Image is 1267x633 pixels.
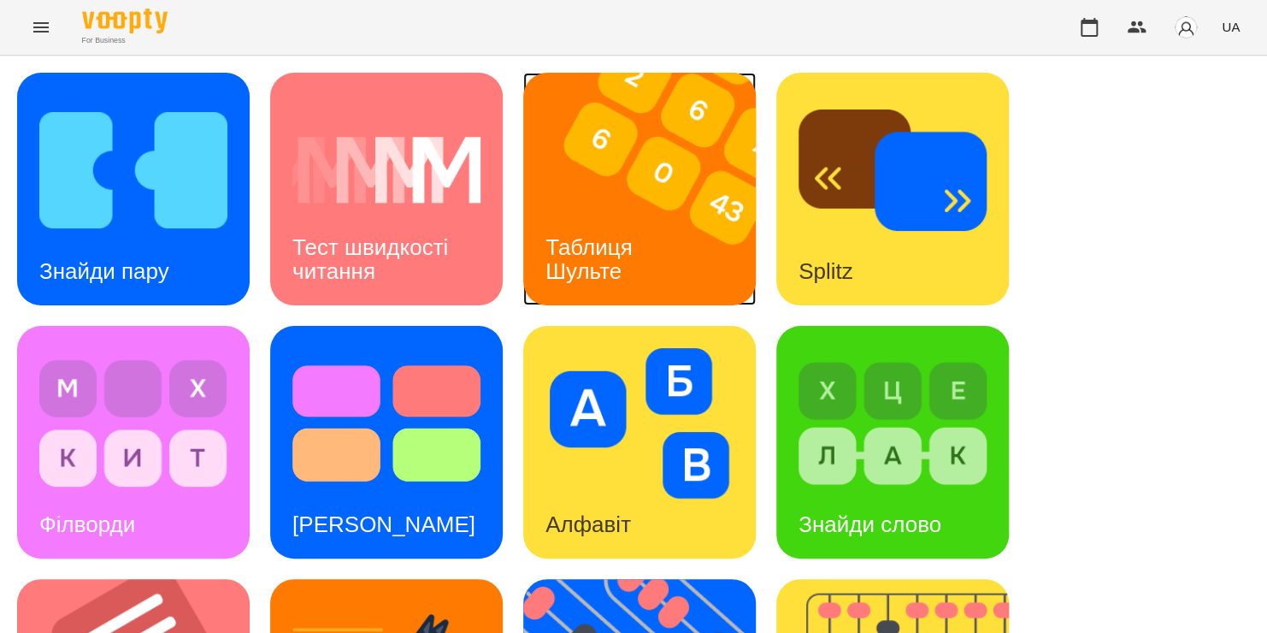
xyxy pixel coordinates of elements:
[776,73,1009,305] a: SplitzSplitz
[17,73,250,305] a: Знайди паруЗнайди пару
[523,73,756,305] a: Таблиця ШультеТаблиця Шульте
[545,234,639,283] h3: Таблиця Шульте
[776,326,1009,559] a: Знайди словоЗнайди слово
[799,258,853,284] h3: Splitz
[799,95,987,246] img: Splitz
[292,95,480,246] img: Тест швидкості читання
[292,512,475,537] h3: [PERSON_NAME]
[799,512,941,537] h3: Знайди слово
[17,326,250,559] a: ФілвордиФілворди
[545,512,631,537] h3: Алфавіт
[82,9,168,33] img: Voopty Logo
[292,348,480,499] img: Тест Струпа
[523,326,756,559] a: АлфавітАлфавіт
[39,95,227,246] img: Знайди пару
[270,326,503,559] a: Тест Струпа[PERSON_NAME]
[799,348,987,499] img: Знайди слово
[545,348,734,499] img: Алфавіт
[21,7,62,48] button: Menu
[1215,11,1246,43] button: UA
[292,234,454,283] h3: Тест швидкості читання
[82,35,168,46] span: For Business
[270,73,503,305] a: Тест швидкості читанняТест швидкості читання
[523,73,777,305] img: Таблиця Шульте
[1222,18,1240,36] span: UA
[39,348,227,499] img: Філворди
[39,512,135,537] h3: Філворди
[1174,15,1198,39] img: avatar_s.png
[39,258,169,284] h3: Знайди пару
